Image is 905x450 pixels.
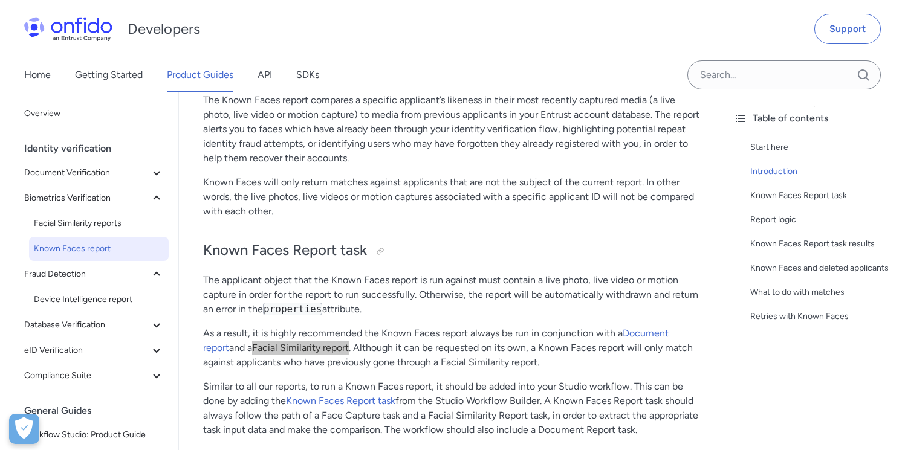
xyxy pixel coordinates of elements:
[750,213,895,227] a: Report logic
[24,191,149,205] span: Biometrics Verification
[34,242,164,256] span: Known Faces report
[19,101,169,126] a: Overview
[258,58,272,92] a: API
[167,58,233,92] a: Product Guides
[19,423,169,447] a: Workflow Studio: Product Guide
[9,414,39,444] button: Open Preferences
[750,237,895,251] a: Known Faces Report task results
[75,58,143,92] a: Getting Started
[29,237,169,261] a: Known Faces report
[296,58,319,92] a: SDKs
[29,211,169,236] a: Facial Similarity reports
[687,60,881,89] input: Onfido search input field
[24,58,51,92] a: Home
[24,267,149,281] span: Fraud Detection
[750,164,895,179] a: Introduction
[24,343,149,358] span: eID Verification
[750,188,895,203] a: Known Faces Report task
[24,106,164,121] span: Overview
[814,14,881,44] a: Support
[286,395,395,407] a: Known Faces Report task
[29,288,169,312] a: Device Intelligence report
[34,292,164,307] span: Device Intelligence report
[263,303,322,315] code: properties
[203,327,669,353] a: Document report
[750,261,895,275] a: Known Faces and deleted applicants
[34,216,164,231] span: Facial Similarity reports
[203,175,699,219] p: Known Faces will only return matches against applicants that are not the subject of the current r...
[9,414,39,444] div: Cookie Preferences
[24,166,149,180] span: Document Verification
[19,161,169,185] button: Document Verification
[19,338,169,362] button: eID Verification
[252,342,349,353] a: Facial Similarity report
[203,273,699,317] p: The applicant object that the Known Faces report is run against must contain a live photo, live v...
[750,140,895,155] a: Start here
[24,399,174,423] div: General Guides
[19,364,169,388] button: Compliance Suite
[24,368,149,383] span: Compliance Suite
[24,318,149,332] span: Database Verification
[203,240,699,261] h2: Known Faces Report task
[203,326,699,370] p: As a result, it is highly recommended the Known Faces report always be run in conjunction with a ...
[24,17,112,41] img: Onfido Logo
[24,428,164,442] span: Workflow Studio: Product Guide
[750,309,895,324] a: Retries with Known Faces
[128,19,200,39] h1: Developers
[19,186,169,210] button: Biometrics Verification
[203,93,699,166] p: The Known Faces report compares a specific applicant’s likeness in their most recently captured m...
[24,137,174,161] div: Identity verification
[19,313,169,337] button: Database Verification
[203,379,699,437] p: Similar to all our reports, to run a Known Faces report, it should be added into your Studio work...
[750,285,895,300] a: What to do with matches
[19,262,169,286] button: Fraud Detection
[733,111,895,126] div: Table of contents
